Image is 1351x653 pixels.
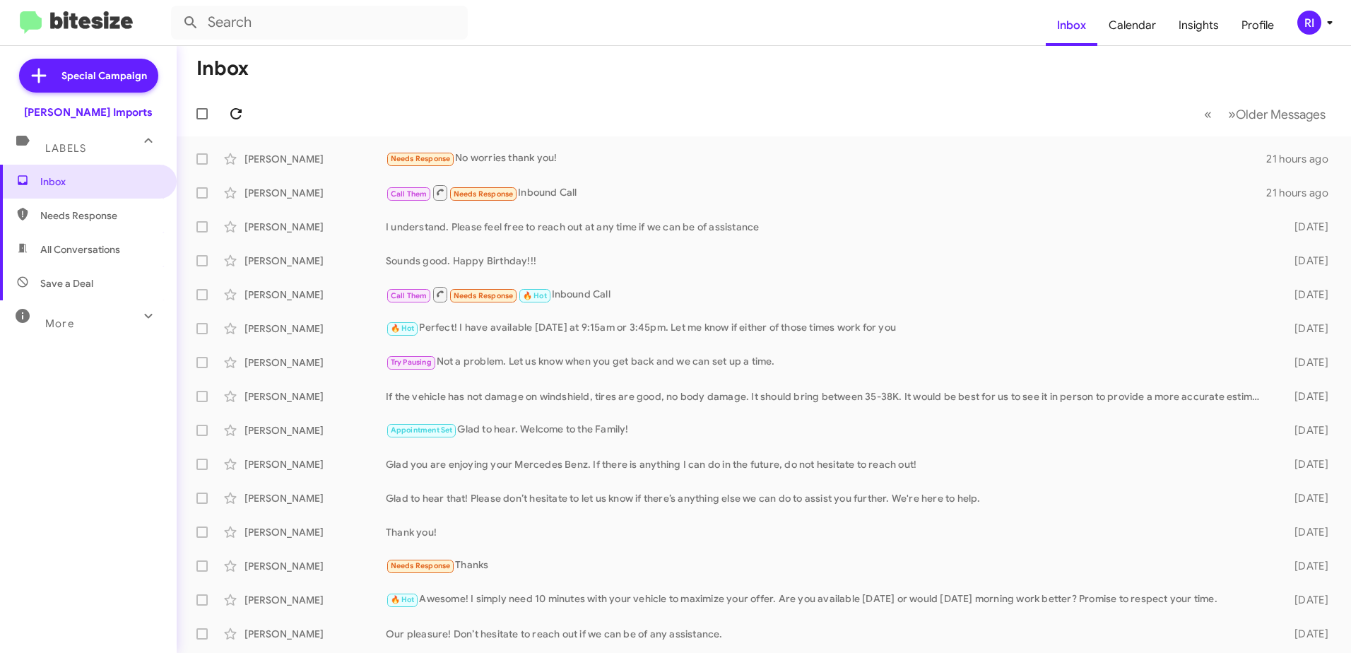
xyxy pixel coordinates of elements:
span: 🔥 Hot [391,324,415,333]
a: Inbox [1046,5,1097,46]
div: [PERSON_NAME] [244,355,386,370]
span: Call Them [391,291,427,300]
input: Search [171,6,468,40]
div: [DATE] [1272,389,1340,404]
button: Previous [1196,100,1220,129]
div: [PERSON_NAME] [244,288,386,302]
div: [DATE] [1272,457,1340,471]
div: [DATE] [1272,423,1340,437]
span: » [1228,105,1236,123]
div: Our pleasure! Don’t hesitate to reach out if we can be of any assistance. [386,627,1272,641]
span: 🔥 Hot [523,291,547,300]
span: Save a Deal [40,276,93,290]
span: Appointment Set [391,425,453,435]
div: [PERSON_NAME] [244,254,386,268]
nav: Page navigation example [1196,100,1334,129]
span: Call Them [391,189,427,199]
div: [PERSON_NAME] [244,525,386,539]
div: [PERSON_NAME] [244,491,386,505]
div: [DATE] [1272,322,1340,336]
a: Calendar [1097,5,1167,46]
div: Thanks [386,558,1272,574]
span: More [45,317,74,330]
div: [DATE] [1272,254,1340,268]
div: Sounds good. Happy Birthday!!! [386,254,1272,268]
span: Needs Response [40,208,160,223]
div: Thank you! [386,525,1272,539]
span: 🔥 Hot [391,595,415,604]
div: [PERSON_NAME] [244,627,386,641]
div: [PERSON_NAME] [244,457,386,471]
h1: Inbox [196,57,249,80]
div: [DATE] [1272,627,1340,641]
div: Inbound Call [386,286,1272,303]
div: Glad to hear that! Please don’t hesitate to let us know if there’s anything else we can do to ass... [386,491,1272,505]
div: 21 hours ago [1266,186,1340,200]
div: [PERSON_NAME] [244,152,386,166]
span: All Conversations [40,242,120,257]
div: [DATE] [1272,559,1340,573]
span: Inbox [40,175,160,189]
div: 21 hours ago [1266,152,1340,166]
div: [DATE] [1272,491,1340,505]
div: [PERSON_NAME] [244,593,386,607]
span: « [1204,105,1212,123]
div: Perfect! I have available [DATE] at 9:15am or 3:45pm. Let me know if either of those times work f... [386,320,1272,336]
div: I understand. Please feel free to reach out at any time if we can be of assistance [386,220,1272,234]
div: Not a problem. Let us know when you get back and we can set up a time. [386,354,1272,370]
div: [PERSON_NAME] [244,559,386,573]
div: RI [1297,11,1321,35]
div: [DATE] [1272,355,1340,370]
div: [PERSON_NAME] [244,389,386,404]
span: Needs Response [454,189,514,199]
div: [DATE] [1272,593,1340,607]
span: Labels [45,142,86,155]
a: Insights [1167,5,1230,46]
div: [PERSON_NAME] [244,423,386,437]
div: [PERSON_NAME] [244,322,386,336]
button: RI [1285,11,1335,35]
span: Needs Response [391,561,451,570]
a: Profile [1230,5,1285,46]
div: Glad to hear. Welcome to the Family! [386,422,1272,438]
div: [DATE] [1272,288,1340,302]
div: [PERSON_NAME] [244,186,386,200]
div: [PERSON_NAME] Imports [24,105,153,119]
div: [PERSON_NAME] [244,220,386,234]
div: [DATE] [1272,525,1340,539]
button: Next [1220,100,1334,129]
span: Needs Response [454,291,514,300]
div: Inbound Call [386,184,1266,201]
span: Special Campaign [61,69,147,83]
div: Glad you are enjoying your Mercedes Benz. If there is anything I can do in the future, do not hes... [386,457,1272,471]
div: Awesome! I simply need 10 minutes with your vehicle to maximize your offer. Are you available [DA... [386,592,1272,608]
span: Needs Response [391,154,451,163]
div: If the vehicle has not damage on windshield, tires are good, no body damage. It should bring betw... [386,389,1272,404]
a: Special Campaign [19,59,158,93]
span: Older Messages [1236,107,1326,122]
div: [DATE] [1272,220,1340,234]
span: Try Pausing [391,358,432,367]
div: No worries thank you! [386,151,1266,167]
